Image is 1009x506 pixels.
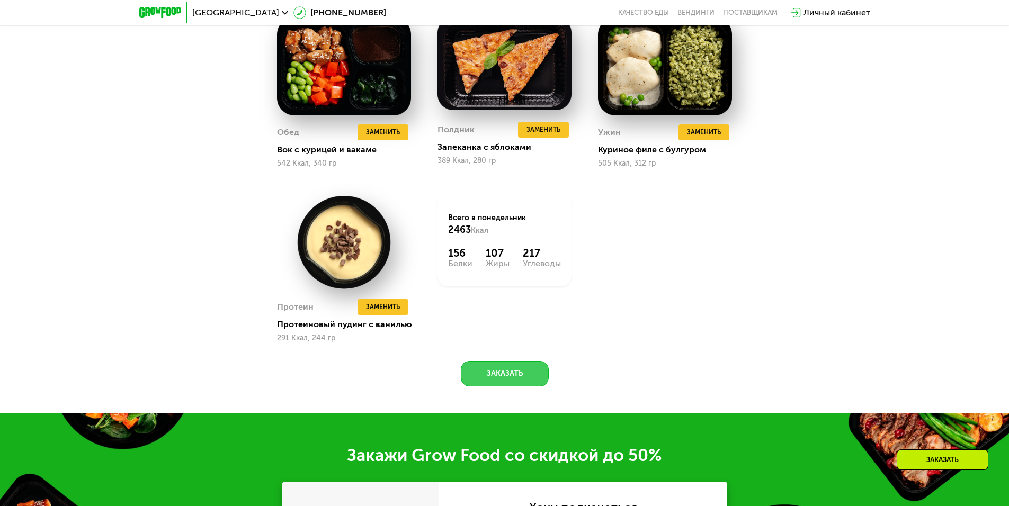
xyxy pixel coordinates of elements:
[526,124,560,135] span: Заменить
[277,299,314,315] div: Протеин
[471,226,488,235] span: Ккал
[461,361,549,386] button: Заказать
[437,122,475,138] div: Полдник
[448,224,471,236] span: 2463
[293,6,386,19] a: [PHONE_NUMBER]
[366,302,400,312] span: Заменить
[598,144,740,155] div: Куриное филе с булгуром
[277,144,419,155] div: Вок с курицей и вакаме
[523,259,561,268] div: Углеводы
[598,124,621,140] div: Ужин
[358,299,408,315] button: Заменить
[277,124,299,140] div: Обед
[486,259,510,268] div: Жиры
[803,6,870,19] div: Личный кабинет
[448,247,472,259] div: 156
[437,157,572,165] div: 389 Ккал, 280 гр
[437,142,580,152] div: Запеканка с яблоками
[448,213,561,236] div: Всего в понедельник
[678,124,729,140] button: Заменить
[687,127,721,138] span: Заменить
[366,127,400,138] span: Заменить
[486,247,510,259] div: 107
[277,334,411,342] div: 291 Ккал, 244 гр
[598,159,732,168] div: 505 Ккал, 312 гр
[358,124,408,140] button: Заменить
[192,8,279,17] span: [GEOGRAPHIC_DATA]
[723,8,778,17] div: поставщикам
[523,247,561,259] div: 217
[448,259,472,268] div: Белки
[277,159,411,168] div: 542 Ккал, 340 гр
[677,8,715,17] a: Вендинги
[618,8,669,17] a: Качество еды
[277,319,419,330] div: Протеиновый пудинг с ванилью
[518,122,569,138] button: Заменить
[897,449,988,470] div: Заказать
